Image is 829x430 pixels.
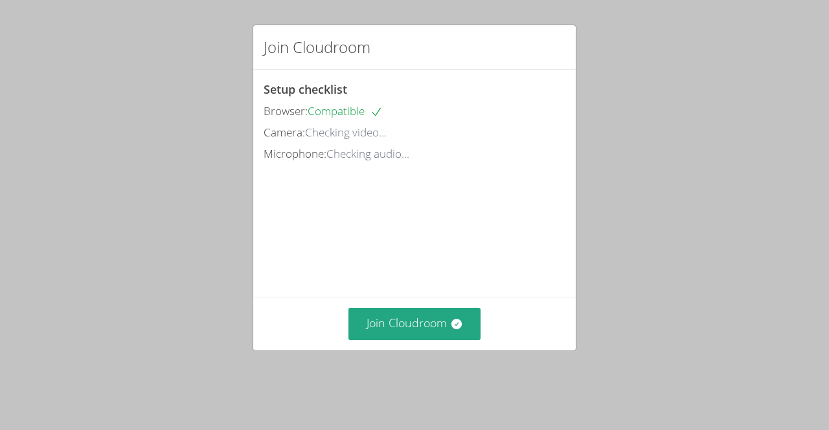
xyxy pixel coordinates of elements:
[264,125,305,140] span: Camera:
[305,125,387,140] span: Checking video...
[348,308,481,339] button: Join Cloudroom
[308,103,383,118] span: Compatible
[326,146,409,161] span: Checking audio...
[264,103,308,118] span: Browser:
[264,146,326,161] span: Microphone:
[264,81,347,97] span: Setup checklist
[264,36,370,59] h2: Join Cloudroom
